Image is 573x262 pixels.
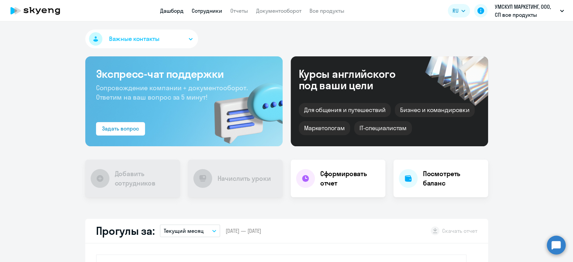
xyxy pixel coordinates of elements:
[102,124,139,133] div: Задать вопрос
[452,7,459,15] span: RU
[256,7,301,14] a: Документооборот
[96,84,248,101] span: Сопровождение компании + документооборот. Ответим на ваш вопрос за 5 минут!
[96,122,145,136] button: Задать вопрос
[218,174,271,183] h4: Начислить уроки
[115,169,175,188] h4: Добавить сотрудников
[160,7,184,14] a: Дашборд
[491,3,567,19] button: УМСКУЛ МАРКЕТИНГ, ООО, СП все продукты
[354,121,412,135] div: IT-специалистам
[230,7,248,14] a: Отчеты
[309,7,344,14] a: Все продукты
[299,68,414,91] div: Курсы английского под ваши цели
[299,103,391,117] div: Для общения и путешествий
[109,35,159,43] span: Важные контакты
[320,169,380,188] h4: Сформировать отчет
[495,3,557,19] p: УМСКУЛ МАРКЕТИНГ, ООО, СП все продукты
[160,224,220,237] button: Текущий месяц
[204,71,283,146] img: bg-img
[226,227,261,234] span: [DATE] — [DATE]
[96,224,155,238] h2: Прогулы за:
[164,227,204,235] p: Текущий месяц
[85,30,198,48] button: Важные контакты
[395,103,475,117] div: Бизнес и командировки
[96,67,272,81] h3: Экспресс-чат поддержки
[448,4,470,17] button: RU
[423,169,483,188] h4: Посмотреть баланс
[192,7,222,14] a: Сотрудники
[299,121,350,135] div: Маркетологам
